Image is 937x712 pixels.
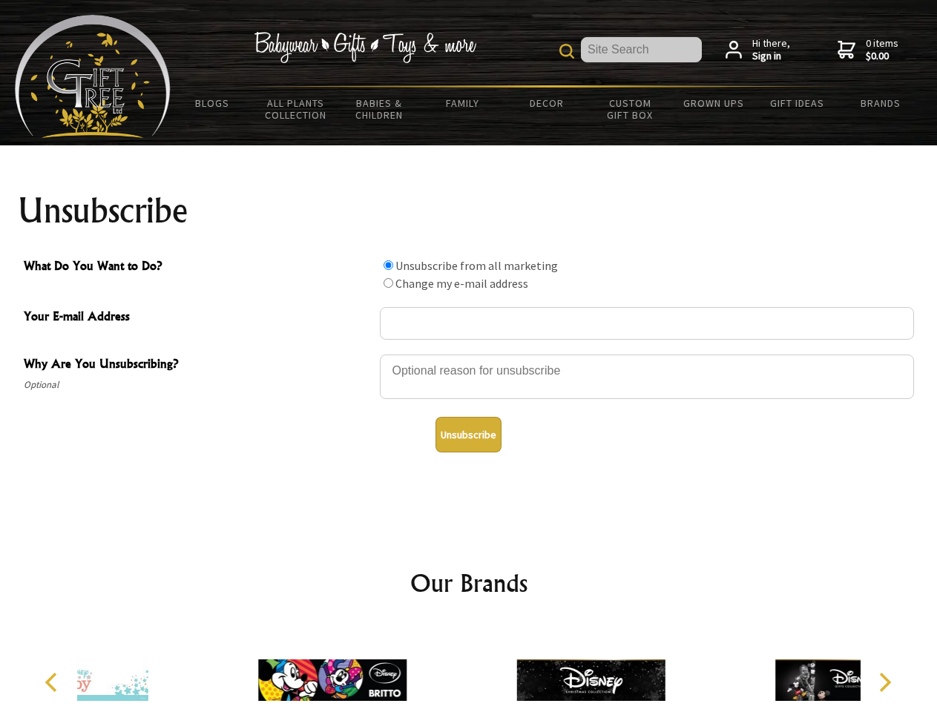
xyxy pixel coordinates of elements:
[171,88,254,119] a: BLOGS
[752,50,790,63] strong: Sign in
[838,37,898,63] a: 0 items$0.00
[338,88,421,131] a: Babies & Children
[395,258,558,273] label: Unsubscribe from all marketing
[380,355,914,399] textarea: Why Are You Unsubscribing?
[421,88,505,119] a: Family
[24,307,372,329] span: Your E-mail Address
[868,666,901,699] button: Next
[18,193,920,228] h1: Unsubscribe
[254,88,338,131] a: All Plants Collection
[384,278,393,288] input: What Do You Want to Do?
[755,88,839,119] a: Gift Ideas
[380,307,914,340] input: Your E-mail Address
[37,666,70,699] button: Previous
[588,88,672,131] a: Custom Gift Box
[24,376,372,394] span: Optional
[559,44,574,59] img: product search
[435,417,502,452] button: Unsubscribe
[752,37,790,63] span: Hi there,
[30,565,908,601] h2: Our Brands
[395,276,528,291] label: Change my e-mail address
[581,37,702,62] input: Site Search
[384,260,393,270] input: What Do You Want to Do?
[24,257,372,278] span: What Do You Want to Do?
[726,37,790,63] a: Hi there,Sign in
[671,88,755,119] a: Grown Ups
[24,355,372,376] span: Why Are You Unsubscribing?
[866,36,898,63] span: 0 items
[15,15,171,138] img: Babyware - Gifts - Toys and more...
[254,32,476,63] img: Babywear - Gifts - Toys & more
[504,88,588,119] a: Decor
[839,88,923,119] a: Brands
[866,50,898,63] strong: $0.00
